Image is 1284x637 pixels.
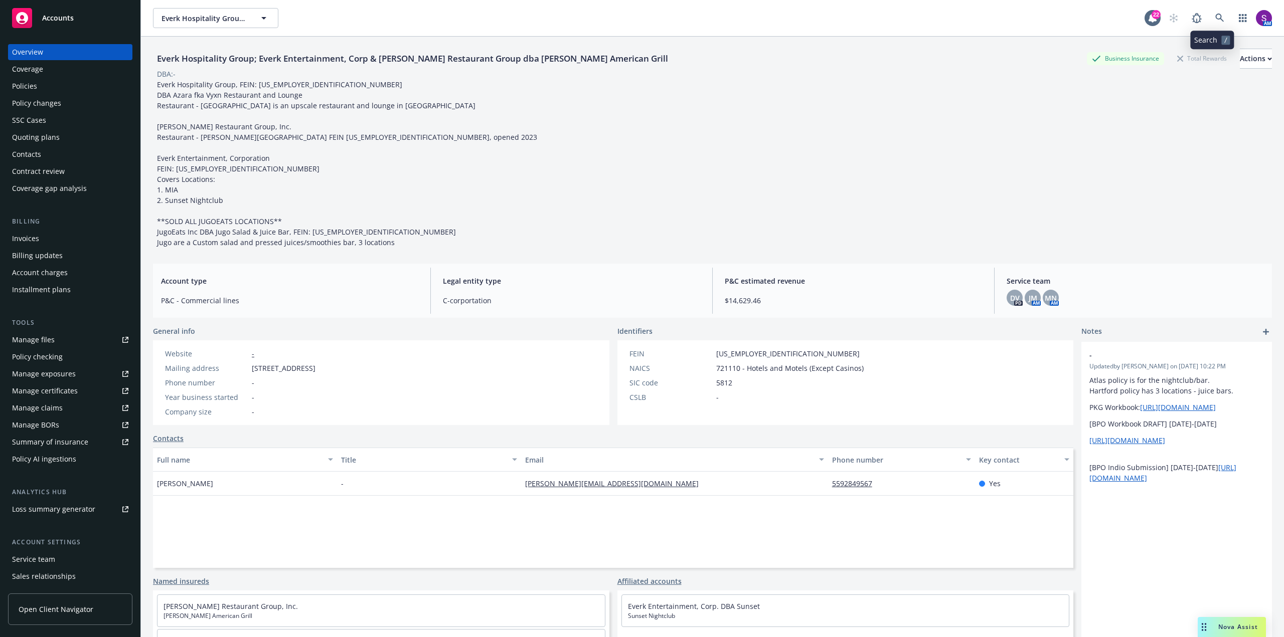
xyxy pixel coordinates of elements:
div: Policy checking [12,349,63,365]
span: General info [153,326,195,336]
div: CSLB [629,392,712,402]
div: Coverage [12,61,43,77]
span: [STREET_ADDRESS] [252,363,315,373]
div: SSC Cases [12,112,46,128]
div: Manage claims [12,400,63,416]
div: Manage exposures [12,366,76,382]
span: Open Client Navigator [19,604,93,614]
a: Billing updates [8,248,132,264]
div: Policy changes [12,95,61,111]
div: Account charges [12,265,68,281]
a: Manage claims [8,400,132,416]
a: - [252,349,254,358]
p: PKG Workbook: [1089,402,1264,412]
div: Everk Hospitality Group; Everk Entertainment, Corp & [PERSON_NAME] Restaurant Group dba [PERSON_N... [153,52,672,65]
span: - [252,392,254,402]
div: DBA: - [157,69,176,79]
a: [URL][DOMAIN_NAME] [1089,436,1165,445]
div: Business Insurance [1087,52,1164,65]
div: Account settings [8,537,132,547]
span: 721110 - Hotels and Motels (Except Casinos) [716,363,864,373]
p: [BPO Workbook DRAFT] [DATE]-[DATE] [1089,418,1264,429]
span: Accounts [42,14,74,22]
div: Invoices [12,231,39,247]
div: Policy AI ingestions [12,451,76,467]
p: [BPO Indio Submission] [DATE]-[DATE] [1089,462,1264,483]
a: Accounts [8,4,132,32]
button: Full name [153,448,337,472]
span: Service team [1007,276,1264,286]
div: Year business started [165,392,248,402]
button: Title [337,448,521,472]
a: [PERSON_NAME][EMAIL_ADDRESS][DOMAIN_NAME] [525,479,707,488]
a: Coverage gap analysis [8,180,132,196]
button: Email [521,448,828,472]
span: Identifiers [617,326,653,336]
div: Loss summary generator [12,501,95,517]
span: Nova Assist [1218,622,1258,631]
a: Affiliated accounts [617,576,682,586]
button: Everk Hospitality Group; Everk Entertainment, Corp & [PERSON_NAME] Restaurant Group dba [PERSON_N... [153,8,278,28]
a: Account charges [8,265,132,281]
a: Search [1210,8,1230,28]
div: Manage BORs [12,417,59,433]
span: [PERSON_NAME] [157,478,213,489]
a: Loss summary generator [8,501,132,517]
span: P&C estimated revenue [725,276,982,286]
span: - [341,478,344,489]
div: NAICS [629,363,712,373]
img: photo [1256,10,1272,26]
a: Policy changes [8,95,132,111]
span: - [252,377,254,388]
span: - [716,392,719,402]
button: Actions [1240,49,1272,69]
a: Invoices [8,231,132,247]
div: Overview [12,44,43,60]
div: Full name [157,455,322,465]
div: Contacts [12,146,41,162]
span: 5812 [716,377,732,388]
a: Manage files [8,332,132,348]
div: Phone number [165,377,248,388]
div: Title [341,455,506,465]
div: Key contact [979,455,1058,465]
div: Summary of insurance [12,434,88,450]
span: Sunset Nightclub [628,611,1063,620]
span: [PERSON_NAME] American Grill [164,611,599,620]
a: Contract review [8,163,132,179]
a: Start snowing [1164,8,1184,28]
span: - [1089,350,1238,360]
div: -Updatedby [PERSON_NAME] on [DATE] 10:22 PMAtlas policy is for the nightclub/bar. Hartford policy... [1081,342,1272,491]
span: Everk Hospitality Group; Everk Entertainment, Corp & [PERSON_NAME] Restaurant Group dba [PERSON_N... [162,13,248,24]
span: Notes [1081,326,1102,338]
div: Service team [12,551,55,567]
div: SIC code [629,377,712,388]
button: Key contact [975,448,1073,472]
div: Actions [1240,49,1272,68]
div: Manage files [12,332,55,348]
div: Policies [12,78,37,94]
span: Everk Hospitality Group, FEIN: [US_EMPLOYER_IDENTIFICATION_NUMBER] DBA Azara fka Vyxn Restaurant ... [157,80,537,247]
span: P&C - Commercial lines [161,295,418,306]
span: Updated by [PERSON_NAME] on [DATE] 10:22 PM [1089,362,1264,371]
a: Policies [8,78,132,94]
div: Email [525,455,813,465]
a: Named insureds [153,576,209,586]
div: Billing updates [12,248,63,264]
a: 5592849567 [832,479,880,488]
a: Policy AI ingestions [8,451,132,467]
button: Nova Assist [1198,617,1266,637]
a: Contacts [8,146,132,162]
span: JM [1029,293,1037,303]
div: Quoting plans [12,129,60,145]
span: [US_EMPLOYER_IDENTIFICATION_NUMBER] [716,348,860,359]
div: Total Rewards [1172,52,1232,65]
a: Manage certificates [8,383,132,399]
a: Service team [8,551,132,567]
button: Phone number [828,448,976,472]
div: Billing [8,217,132,227]
p: Atlas policy is for the nightclub/bar. Hartford policy has 3 locations - juice bars. [1089,375,1264,396]
div: Installment plans [12,282,71,298]
a: Manage exposures [8,366,132,382]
